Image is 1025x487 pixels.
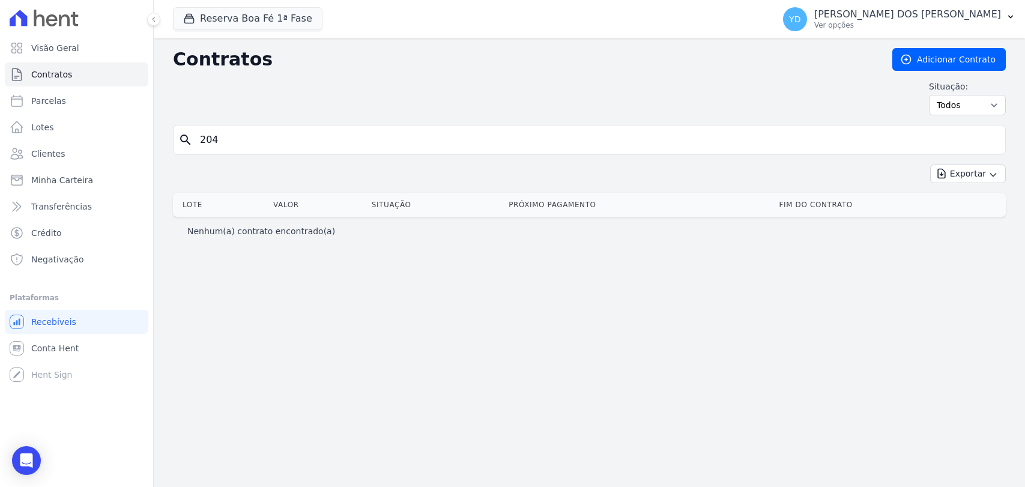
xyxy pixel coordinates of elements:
[929,80,1006,92] label: Situação:
[775,193,1006,217] th: Fim do Contrato
[367,193,504,217] th: Situação
[31,121,54,133] span: Lotes
[10,291,144,305] div: Plataformas
[31,253,84,265] span: Negativação
[31,342,79,354] span: Conta Hent
[814,8,1001,20] p: [PERSON_NAME] DOS [PERSON_NAME]
[5,195,148,219] a: Transferências
[31,148,65,160] span: Clientes
[5,62,148,86] a: Contratos
[31,316,76,328] span: Recebíveis
[5,142,148,166] a: Clientes
[178,133,193,147] i: search
[5,336,148,360] a: Conta Hent
[193,128,1000,152] input: Buscar por nome do lote
[789,15,800,23] span: YD
[5,247,148,271] a: Negativação
[5,89,148,113] a: Parcelas
[31,201,92,213] span: Transferências
[930,165,1006,183] button: Exportar
[173,7,322,30] button: Reserva Boa Fé 1ª Fase
[773,2,1025,36] button: YD [PERSON_NAME] DOS [PERSON_NAME] Ver opções
[31,42,79,54] span: Visão Geral
[268,193,367,217] th: Valor
[31,227,62,239] span: Crédito
[31,95,66,107] span: Parcelas
[12,446,41,475] div: Open Intercom Messenger
[5,115,148,139] a: Lotes
[892,48,1006,71] a: Adicionar Contrato
[31,68,72,80] span: Contratos
[5,36,148,60] a: Visão Geral
[5,221,148,245] a: Crédito
[814,20,1001,30] p: Ver opções
[5,310,148,334] a: Recebíveis
[5,168,148,192] a: Minha Carteira
[504,193,774,217] th: Próximo Pagamento
[173,193,268,217] th: Lote
[187,225,335,237] p: Nenhum(a) contrato encontrado(a)
[31,174,93,186] span: Minha Carteira
[173,49,873,70] h2: Contratos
